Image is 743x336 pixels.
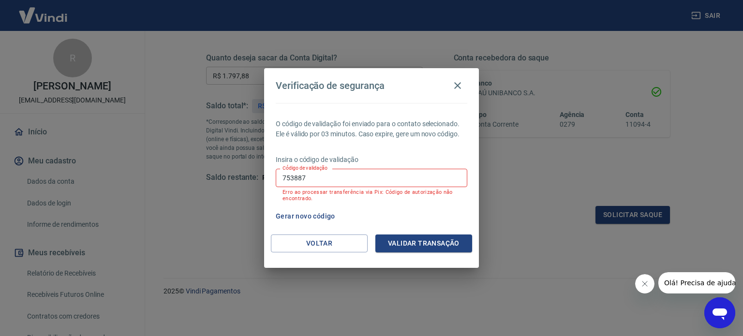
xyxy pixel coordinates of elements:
[375,234,472,252] button: Validar transação
[635,274,654,293] iframe: Fechar mensagem
[276,155,467,165] p: Insira o código de validação
[6,7,81,15] span: Olá! Precisa de ajuda?
[282,189,461,202] p: Erro ao processar transferência via Pix: Código de autorização não encontrado.
[658,272,735,293] iframe: Mensagem da empresa
[272,207,339,225] button: Gerar novo código
[276,80,385,91] h4: Verificação de segurança
[282,164,327,172] label: Código de validação
[704,297,735,328] iframe: Botão para abrir a janela de mensagens
[271,234,368,252] button: Voltar
[276,119,467,139] p: O código de validação foi enviado para o contato selecionado. Ele é válido por 03 minutos. Caso e...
